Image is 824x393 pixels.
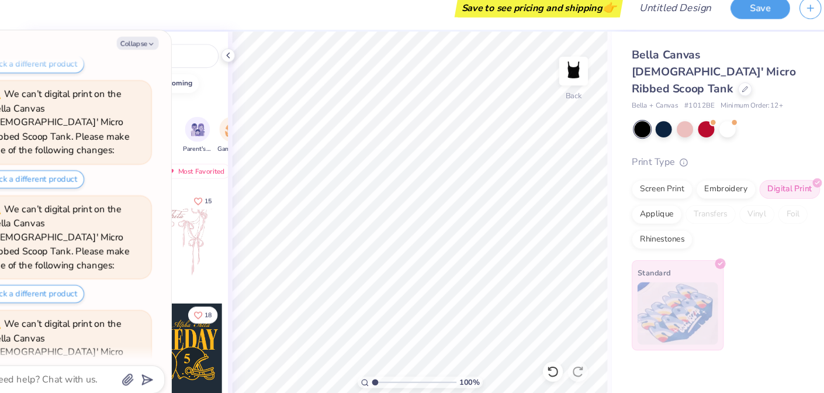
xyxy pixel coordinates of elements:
[237,148,264,157] span: Game Day
[743,181,799,199] div: Digital Print
[143,47,182,60] button: Collapse
[596,13,609,27] span: 👉
[24,202,154,267] div: We can’t digital print on the Bella Canvas [DEMOGRAPHIC_DATA]' Micro Ribbed Scoop Tank. Please ma...
[724,205,757,222] div: Vinyl
[20,172,112,189] button: Pick a different product
[674,205,721,222] div: Transfers
[629,261,660,274] span: Standard
[716,11,771,31] button: Save
[205,148,231,157] span: Parent's Weekend
[624,57,777,103] span: Bella Canvas [DEMOGRAPHIC_DATA]' Micro Ribbed Scoop Tank
[183,166,249,180] div: Most Favorited
[24,309,154,374] div: We can’t digital print on the Bella Canvas [DEMOGRAPHIC_DATA]' Micro Ribbed Scoop Tank. Please ma...
[624,205,670,222] div: Applique
[20,279,112,296] button: Pick a different product
[24,95,154,159] div: We can’t digital print on the Bella Canvas [DEMOGRAPHIC_DATA]' Micro Ribbed Scoop Tank. Please ma...
[237,122,264,157] button: filter button
[684,181,739,199] div: Embroidery
[562,97,577,108] div: Back
[209,299,237,315] button: Like
[673,107,701,117] span: # 1012BE
[629,277,704,335] img: Standard
[244,127,257,141] img: Game Day Image
[760,205,788,222] div: Foil
[463,365,482,375] span: 100 %
[621,9,707,32] input: Untitled Design
[212,127,225,141] img: Parent's Weekend Image
[205,122,231,157] div: filter for Parent's Weekend
[209,193,237,209] button: Like
[461,12,612,29] div: Save to see pricing and shipping
[624,181,680,199] div: Screen Print
[624,228,680,246] div: Rhinestones
[224,305,231,311] span: 18
[558,68,581,91] img: Back
[237,122,264,157] div: filter for Game Day
[707,107,765,117] span: Minimum Order: 12 +
[624,107,667,117] span: Bella + Canvas
[624,158,801,171] div: Print Type
[205,122,231,157] button: filter button
[20,64,112,81] button: Pick a different product
[224,198,231,204] span: 15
